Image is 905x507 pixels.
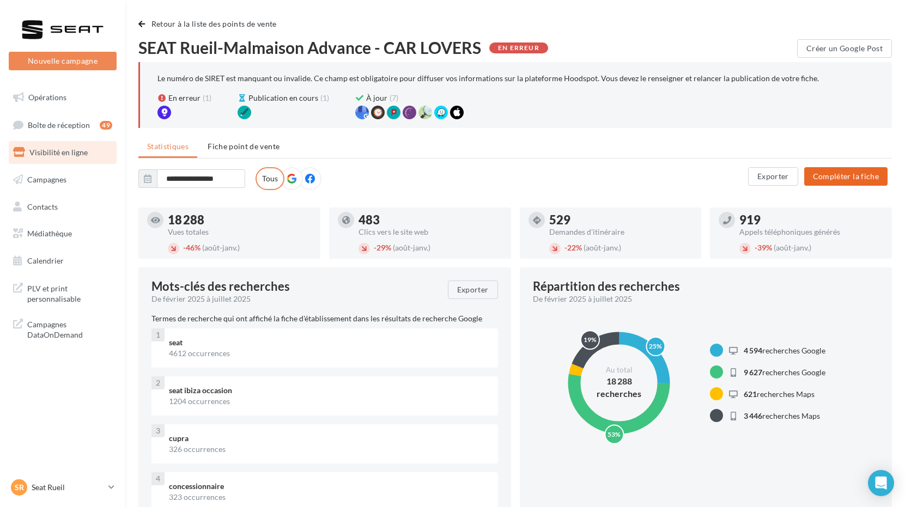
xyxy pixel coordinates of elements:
[169,385,489,396] div: seat ibiza occasion
[7,249,119,272] a: Calendrier
[755,243,772,252] span: 39%
[169,433,489,444] div: cupra
[168,214,312,226] div: 18 288
[203,93,211,103] span: (1)
[183,243,201,252] span: 46%
[183,243,186,252] span: -
[27,201,58,211] span: Contacts
[7,222,119,245] a: Médiathèque
[7,113,119,137] a: Boîte de réception49
[27,281,112,304] span: PLV et print personnalisable
[208,142,280,151] span: Fiche point de vente
[256,167,284,190] label: Tous
[9,52,117,70] button: Nouvelle campagne
[374,243,376,252] span: -
[169,444,489,455] div: 326 occurrences
[739,214,883,226] div: 919
[138,39,481,56] span: SEAT Rueil-Malmaison Advance - CAR LOVERS
[9,477,117,498] a: SR Seat Rueil
[489,42,548,53] div: En erreur
[549,214,693,226] div: 529
[744,346,825,355] span: recherches Google
[533,280,680,292] div: Répartition des recherches
[168,228,312,236] div: Vues totales
[774,243,811,252] span: (août-janv.)
[448,280,498,299] button: Exporter
[533,294,871,304] div: De février 2025 à juillet 2025
[744,411,820,420] span: recherches Maps
[27,175,66,184] span: Campagnes
[151,19,277,28] span: Retour à la liste des points de vente
[744,368,762,377] span: 9 627
[100,121,112,130] div: 49
[27,317,112,340] span: Campagnes DataOnDemand
[28,120,90,129] span: Boîte de réception
[27,229,72,238] span: Médiathèque
[151,294,439,304] div: De février 2025 à juillet 2025
[320,93,329,103] span: (1)
[7,277,119,309] a: PLV et print personnalisable
[151,328,165,341] div: 1
[151,472,165,485] div: 4
[32,482,104,493] p: Seat Rueil
[374,243,391,252] span: 29%
[29,148,88,157] span: Visibilité en ligne
[755,243,757,252] span: -
[393,243,430,252] span: (août-janv.)
[7,313,119,345] a: Campagnes DataOnDemand
[744,411,762,420] span: 3 446
[7,141,119,164] a: Visibilité en ligne
[804,167,888,186] button: Compléter la fiche
[157,74,819,83] p: Le numéro de SIRET est manquant ou invalide. Ce champ est obligatoire pour diffuser vos informati...
[27,256,64,265] span: Calendrier
[7,86,119,109] a: Opérations
[202,243,240,252] span: (août-janv.)
[549,228,693,236] div: Demandes d'itinéraire
[739,228,883,236] div: Appels téléphoniques générés
[248,93,318,103] span: Publication en cours
[7,168,119,191] a: Campagnes
[151,313,498,324] p: Termes de recherche qui ont affiché la fiche d'établissement dans les résultats de recherche Google
[169,348,489,359] div: 4612 occurrences
[359,228,502,236] div: Clics vers le site web
[797,39,892,58] button: Créer un Google Post
[169,337,489,348] div: seat
[868,470,894,496] div: Open Intercom Messenger
[169,492,489,503] div: 323 occurrences
[138,17,281,30] button: Retour à la liste des points de vente
[168,93,201,103] span: En erreur
[748,167,798,186] button: Exporter
[28,93,66,102] span: Opérations
[564,243,567,252] span: -
[359,214,502,226] div: 483
[169,396,489,407] div: 1204 occurrences
[744,368,825,377] span: recherches Google
[744,389,815,399] span: recherches Maps
[169,481,489,492] div: concessionnaire
[564,243,582,252] span: 22%
[366,93,387,103] span: À jour
[151,424,165,437] div: 3
[390,93,398,103] span: (7)
[151,376,165,389] div: 2
[744,346,762,355] span: 4 594
[7,196,119,218] a: Contacts
[151,280,290,292] span: Mots-clés des recherches
[584,243,621,252] span: (août-janv.)
[800,171,892,180] a: Compléter la fiche
[15,482,24,493] span: SR
[744,389,757,399] span: 621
